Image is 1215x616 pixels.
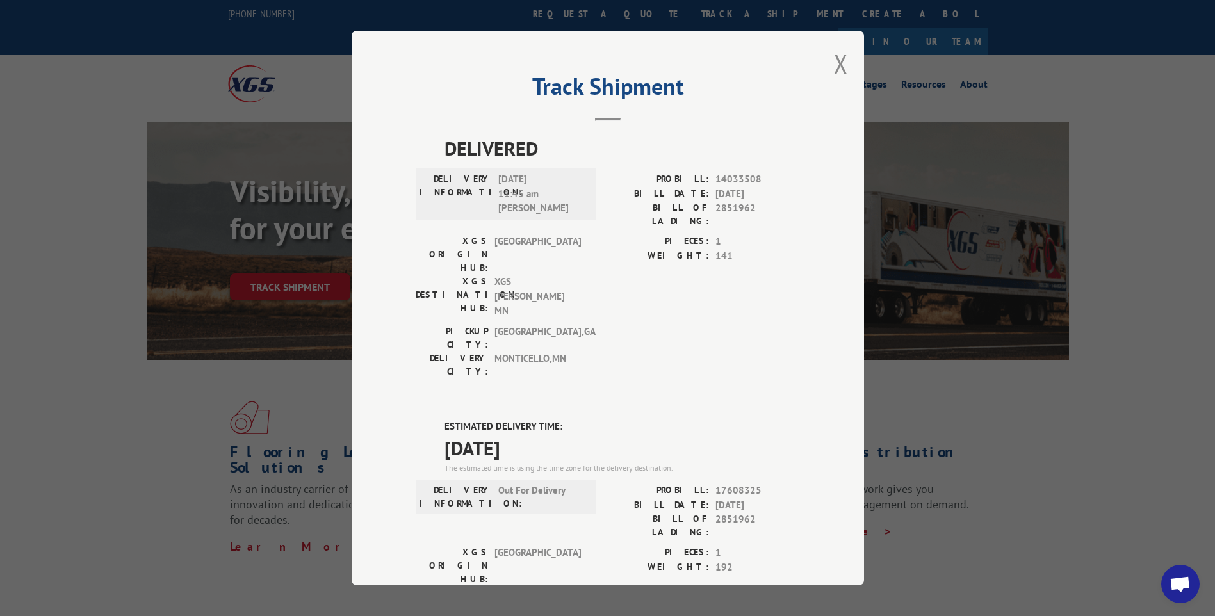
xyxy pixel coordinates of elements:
label: BILL DATE: [608,498,709,513]
label: BILL DATE: [608,187,709,202]
div: The estimated time is using the time zone for the delivery destination. [444,462,800,474]
span: 1 [715,234,800,249]
span: [GEOGRAPHIC_DATA] [494,546,581,586]
span: 2851962 [715,512,800,539]
label: DELIVERY CITY: [416,352,488,378]
span: [DATE] [715,498,800,513]
span: 2851962 [715,201,800,228]
div: Open chat [1161,565,1200,603]
span: DELIVERED [444,134,800,163]
label: XGS ORIGIN HUB: [416,546,488,586]
span: [DATE] [444,434,800,462]
label: XGS ORIGIN HUB: [416,234,488,275]
span: [DATE] [715,187,800,202]
span: 192 [715,560,800,575]
label: ESTIMATED DELIVERY TIME: [444,419,800,434]
label: PIECES: [608,234,709,249]
span: XGS [PERSON_NAME] MN [494,275,581,318]
label: XGS DESTINATION HUB: [416,275,488,318]
span: 1 [715,546,800,560]
label: PIECES: [608,546,709,560]
label: PROBILL: [608,483,709,498]
label: BILL OF LADING: [608,512,709,539]
label: WEIGHT: [608,249,709,264]
span: [GEOGRAPHIC_DATA] , GA [494,325,581,352]
label: DELIVERY INFORMATION: [420,172,492,216]
label: DELIVERY INFORMATION: [420,483,492,510]
label: PICKUP CITY: [416,325,488,352]
span: 141 [715,249,800,264]
span: MONTICELLO , MN [494,352,581,378]
h2: Track Shipment [416,77,800,102]
label: PROBILL: [608,172,709,187]
span: 17608325 [715,483,800,498]
button: Close modal [834,47,848,81]
label: WEIGHT: [608,560,709,575]
span: [GEOGRAPHIC_DATA] [494,234,581,275]
span: [DATE] 11:45 am [PERSON_NAME] [498,172,585,216]
span: Out For Delivery [498,483,585,510]
label: BILL OF LADING: [608,201,709,228]
span: 14033508 [715,172,800,187]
